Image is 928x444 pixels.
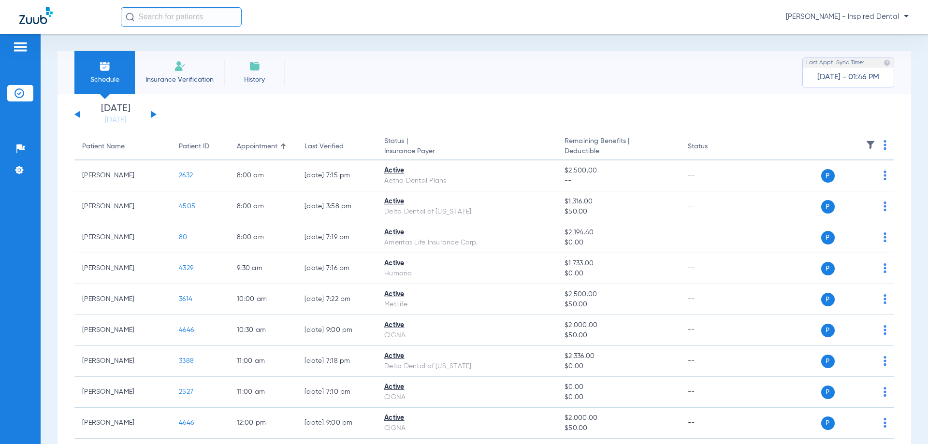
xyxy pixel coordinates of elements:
[179,203,195,210] span: 4505
[565,392,672,402] span: $0.00
[384,228,549,238] div: Active
[384,238,549,248] div: Ameritas Life Insurance Corp.
[384,382,549,392] div: Active
[229,377,297,408] td: 11:00 AM
[384,166,549,176] div: Active
[384,320,549,330] div: Active
[179,327,194,333] span: 4646
[232,75,277,85] span: History
[384,289,549,300] div: Active
[565,413,672,423] span: $2,000.00
[384,258,549,269] div: Active
[229,346,297,377] td: 11:00 AM
[19,7,53,24] img: Zuub Logo
[74,346,171,377] td: [PERSON_NAME]
[384,330,549,341] div: CIGNA
[680,160,745,191] td: --
[680,284,745,315] td: --
[304,142,369,152] div: Last Verified
[821,355,835,368] span: P
[121,7,242,27] input: Search for patients
[297,222,377,253] td: [DATE] 7:19 PM
[821,386,835,399] span: P
[680,222,745,253] td: --
[565,269,672,279] span: $0.00
[884,418,886,428] img: group-dot-blue.svg
[229,222,297,253] td: 8:00 AM
[565,146,672,157] span: Deductible
[680,408,745,439] td: --
[565,300,672,310] span: $50.00
[74,160,171,191] td: [PERSON_NAME]
[821,416,835,430] span: P
[565,197,672,207] span: $1,316.00
[565,176,672,186] span: --
[174,60,186,72] img: Manual Insurance Verification
[884,140,886,150] img: group-dot-blue.svg
[384,146,549,157] span: Insurance Payer
[565,330,672,341] span: $50.00
[297,284,377,315] td: [DATE] 7:22 PM
[297,253,377,284] td: [DATE] 7:16 PM
[384,361,549,372] div: Delta Dental of [US_STATE]
[884,263,886,273] img: group-dot-blue.svg
[680,377,745,408] td: --
[384,300,549,310] div: MetLife
[237,142,289,152] div: Appointment
[565,423,672,433] span: $50.00
[249,60,261,72] img: History
[82,142,163,152] div: Patient Name
[297,160,377,191] td: [DATE] 7:15 PM
[384,351,549,361] div: Active
[565,382,672,392] span: $0.00
[87,115,145,125] a: [DATE]
[806,58,864,68] span: Last Appt. Sync Time:
[817,72,879,82] span: [DATE] - 01:46 PM
[384,269,549,279] div: Humana
[74,377,171,408] td: [PERSON_NAME]
[565,207,672,217] span: $50.00
[884,201,886,211] img: group-dot-blue.svg
[304,142,344,152] div: Last Verified
[565,238,672,248] span: $0.00
[82,75,128,85] span: Schedule
[786,12,909,22] span: [PERSON_NAME] - Inspired Dental
[565,289,672,300] span: $2,500.00
[297,377,377,408] td: [DATE] 7:10 PM
[565,166,672,176] span: $2,500.00
[229,284,297,315] td: 10:00 AM
[179,142,221,152] div: Patient ID
[557,133,680,160] th: Remaining Benefits |
[297,408,377,439] td: [DATE] 9:00 PM
[297,191,377,222] td: [DATE] 3:58 PM
[142,75,217,85] span: Insurance Verification
[229,191,297,222] td: 8:00 AM
[74,284,171,315] td: [PERSON_NAME]
[179,296,192,302] span: 3614
[179,234,188,241] span: 80
[384,197,549,207] div: Active
[884,59,890,66] img: last sync help info
[297,346,377,377] td: [DATE] 7:18 PM
[884,356,886,366] img: group-dot-blue.svg
[680,346,745,377] td: --
[680,315,745,346] td: --
[884,232,886,242] img: group-dot-blue.svg
[74,222,171,253] td: [PERSON_NAME]
[179,172,193,179] span: 2632
[565,258,672,269] span: $1,733.00
[821,200,835,214] span: P
[384,413,549,423] div: Active
[74,408,171,439] td: [PERSON_NAME]
[680,253,745,284] td: --
[884,325,886,335] img: group-dot-blue.svg
[179,388,193,395] span: 2527
[74,253,171,284] td: [PERSON_NAME]
[377,133,557,160] th: Status |
[229,253,297,284] td: 9:30 AM
[179,419,194,426] span: 4646
[680,133,745,160] th: Status
[821,293,835,306] span: P
[821,324,835,337] span: P
[821,169,835,183] span: P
